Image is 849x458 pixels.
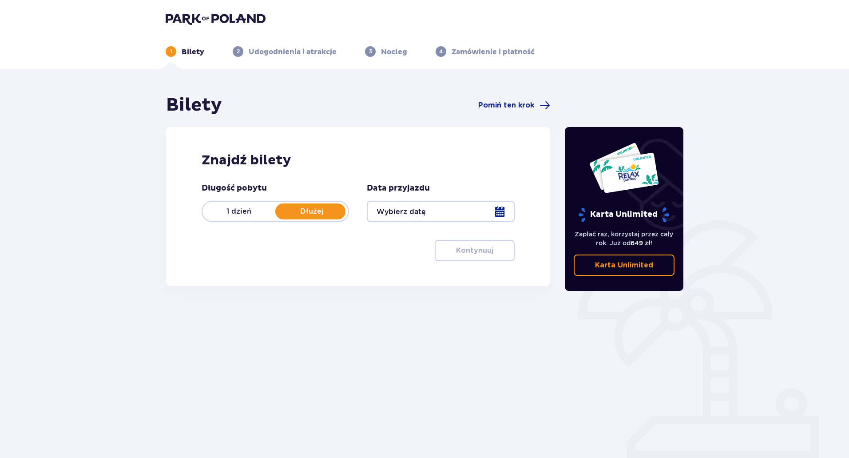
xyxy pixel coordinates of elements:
[478,100,534,110] span: Pomiń ten krok
[631,239,651,247] span: 649 zł
[166,46,204,57] div: 1Bilety
[166,94,222,116] h1: Bilety
[170,48,172,56] p: 1
[367,183,430,194] p: Data przyjazdu
[439,48,443,56] p: 4
[436,46,535,57] div: 4Zamówienie i płatność
[578,207,670,223] p: Karta Unlimited
[574,255,675,276] a: Karta Unlimited
[381,47,407,57] p: Nocleg
[456,246,493,255] p: Kontynuuj
[595,260,653,270] p: Karta Unlimited
[233,46,337,57] div: 2Udogodnienia i atrakcje
[452,47,535,57] p: Zamówienie i płatność
[574,230,675,247] p: Zapłać raz, korzystaj przez cały rok. Już od !
[369,48,372,56] p: 3
[202,152,515,169] h2: Znajdź bilety
[182,47,204,57] p: Bilety
[202,207,275,216] p: 1 dzień
[237,48,240,56] p: 2
[275,207,348,216] p: Dłużej
[478,100,550,111] a: Pomiń ten krok
[202,183,267,194] p: Długość pobytu
[589,142,659,194] img: Dwie karty całoroczne do Suntago z napisem 'UNLIMITED RELAX', na białym tle z tropikalnymi liśćmi...
[166,12,266,25] img: Park of Poland logo
[249,47,337,57] p: Udogodnienia i atrakcje
[435,240,515,261] button: Kontynuuj
[365,46,407,57] div: 3Nocleg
